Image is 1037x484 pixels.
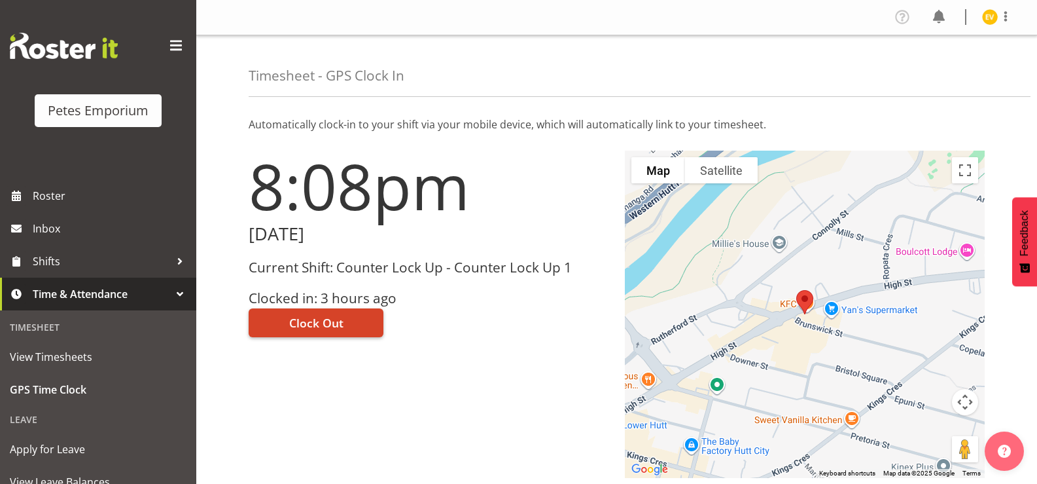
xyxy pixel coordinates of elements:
span: Clock Out [289,314,343,331]
p: Automatically clock-in to your shift via your mobile device, which will automatically link to you... [249,117,985,132]
button: Show satellite imagery [685,157,758,183]
img: help-xxl-2.png [998,445,1011,458]
span: Apply for Leave [10,439,186,459]
span: View Timesheets [10,347,186,367]
span: Shifts [33,251,170,271]
div: Leave [3,406,193,433]
div: Petes Emporium [48,101,149,121]
span: Inbox [33,219,190,238]
a: View Timesheets [3,341,193,373]
img: eva-vailini10223.jpg [982,9,998,25]
h2: [DATE] [249,224,609,244]
span: Map data ©2025 Google [883,470,955,477]
span: Roster [33,186,190,206]
img: Rosterit website logo [10,33,118,59]
img: Google [628,461,671,478]
button: Show street map [631,157,685,183]
button: Keyboard shortcuts [819,469,875,478]
a: Open this area in Google Maps (opens a new window) [628,461,671,478]
a: Apply for Leave [3,433,193,466]
h1: 8:08pm [249,151,609,221]
a: GPS Time Clock [3,373,193,406]
span: Time & Attendance [33,284,170,304]
span: GPS Time Clock [10,380,186,400]
button: Feedback - Show survey [1012,197,1037,286]
div: Timesheet [3,314,193,341]
h3: Clocked in: 3 hours ago [249,291,609,306]
h3: Current Shift: Counter Lock Up - Counter Lock Up 1 [249,260,609,275]
button: Clock Out [249,308,383,337]
span: Feedback [1019,210,1030,256]
button: Drag Pegman onto the map to open Street View [952,436,978,462]
button: Map camera controls [952,389,978,415]
button: Toggle fullscreen view [952,157,978,183]
h4: Timesheet - GPS Clock In [249,68,404,83]
a: Terms (opens in new tab) [962,470,981,477]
